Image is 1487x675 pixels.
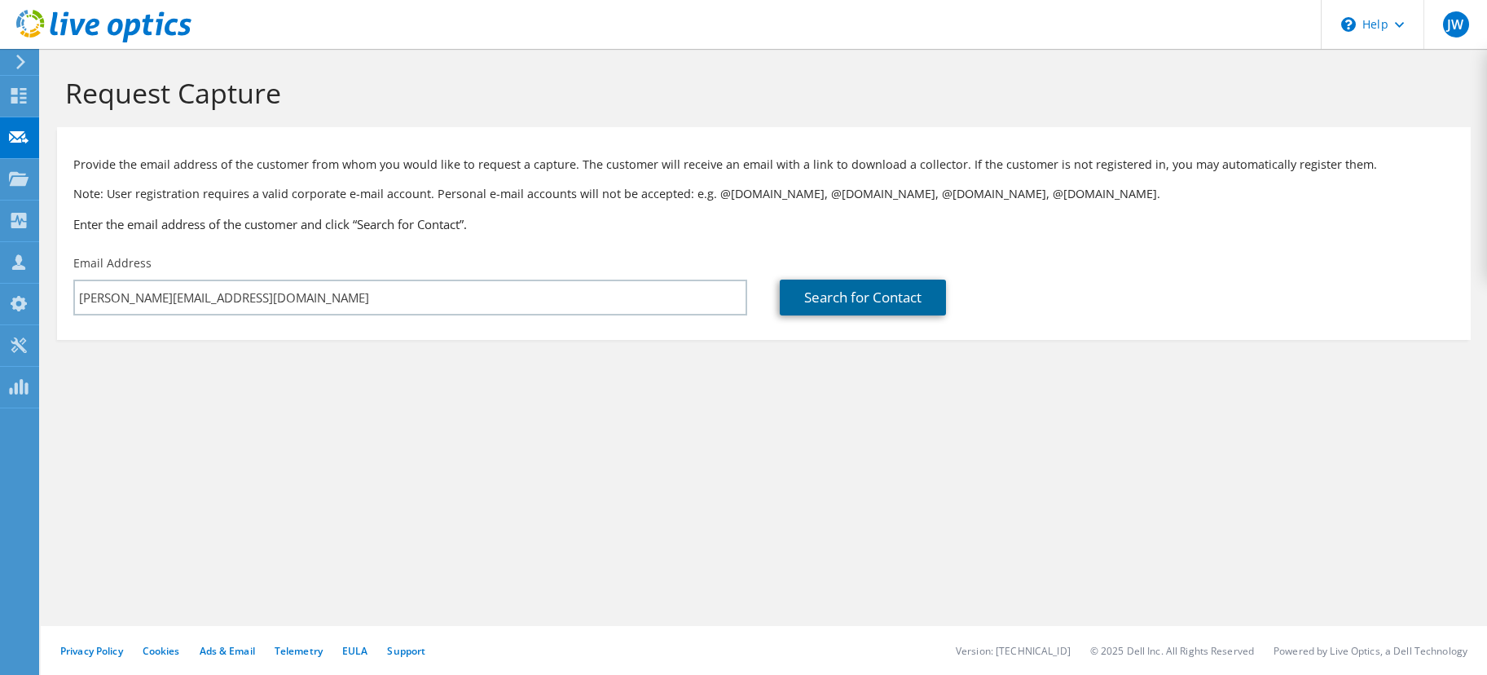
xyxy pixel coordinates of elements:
p: Provide the email address of the customer from whom you would like to request a capture. The cust... [73,156,1454,174]
a: Privacy Policy [60,644,123,658]
h3: Enter the email address of the customer and click “Search for Contact”. [73,215,1454,233]
a: Cookies [143,644,180,658]
span: JW [1443,11,1469,37]
a: Support [387,644,425,658]
li: Version: [TECHNICAL_ID] [956,644,1071,658]
label: Email Address [73,255,152,271]
a: Ads & Email [200,644,255,658]
a: Search for Contact [780,280,946,315]
a: EULA [342,644,367,658]
h1: Request Capture [65,76,1454,110]
li: © 2025 Dell Inc. All Rights Reserved [1090,644,1254,658]
p: Note: User registration requires a valid corporate e-mail account. Personal e-mail accounts will ... [73,185,1454,203]
a: Telemetry [275,644,323,658]
li: Powered by Live Optics, a Dell Technology [1274,644,1467,658]
svg: \n [1341,17,1356,32]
